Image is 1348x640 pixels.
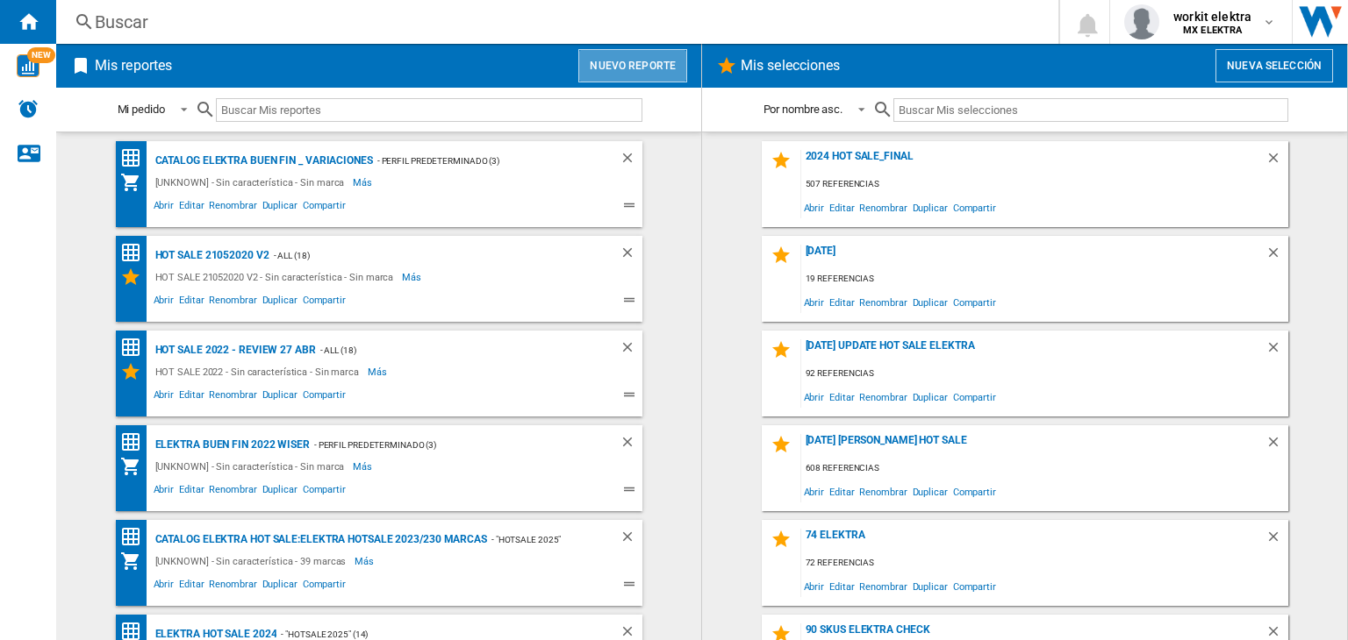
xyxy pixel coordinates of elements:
div: [UNKNOWN] - Sin característica - 39 marcas [151,551,355,572]
span: Más [368,361,390,382]
span: Abrir [151,481,177,502]
span: Compartir [950,574,999,598]
span: Abrir [151,197,177,218]
span: Editar [827,385,857,409]
span: Compartir [300,197,348,218]
div: Borrar [1266,339,1288,363]
span: Compartir [950,480,999,503]
span: Editar [176,292,206,313]
div: [DATE] [PERSON_NAME] HOT SALE [801,434,1266,458]
span: Editar [827,480,857,503]
div: Matriz de precios [120,431,151,453]
span: Renombrar [857,290,909,314]
span: Duplicar [260,481,300,502]
span: Abrir [151,576,177,597]
span: Duplicar [260,292,300,313]
span: Abrir [801,480,828,503]
h2: Mis selecciones [737,49,844,82]
span: Duplicar [910,574,950,598]
div: CATALOG ELEKTRA BUEN FIN _ VARIACIONES [151,150,373,172]
div: CATALOG ELEKTRA HOT SALE:Elektra hotsale 2023/230 marcas [151,529,487,551]
div: [UNKNOWN] - Sin característica - Sin marca [151,172,354,193]
span: Compartir [300,387,348,408]
div: 507 referencias [801,174,1288,196]
span: NEW [27,47,55,63]
div: 608 referencias [801,458,1288,480]
span: Editar [176,197,206,218]
span: Renombrar [206,387,259,408]
span: Renombrar [857,480,909,503]
div: Borrar [620,434,642,456]
b: MX ELEKTRA [1183,25,1242,36]
div: Matriz de precios [120,242,151,264]
span: Abrir [151,387,177,408]
span: Abrir [801,196,828,219]
span: Más [353,456,375,477]
span: Editar [176,576,206,597]
img: profile.jpg [1124,4,1159,39]
span: Compartir [950,290,999,314]
div: Matriz de precios [120,337,151,359]
div: Borrar [620,150,642,172]
div: 19 referencias [801,268,1288,290]
div: Borrar [1266,150,1288,174]
span: Más [402,267,424,288]
div: [DATE] UPDATE HOT SALE ELEKTRA [801,339,1266,363]
input: Buscar Mis reportes [216,98,642,122]
span: Duplicar [260,197,300,218]
span: Abrir [801,574,828,598]
div: HOT SALE 21052020 V2 - Sin característica - Sin marca [151,267,403,288]
div: HOT SALE 2022 - review 27 abr [151,339,316,361]
img: alerts-logo.svg [18,98,39,119]
div: - ALL (18) [269,245,584,267]
div: - "HOTSALE 2025" (14) [487,529,584,551]
span: Editar [827,290,857,314]
input: Buscar Mis selecciones [893,98,1287,122]
div: ELEKTRA BUEN FIN 2022 WISER [151,434,310,456]
span: Duplicar [910,196,950,219]
span: Renombrar [206,481,259,502]
span: Renombrar [206,292,259,313]
span: Editar [176,387,206,408]
button: Nueva selección [1215,49,1333,82]
span: Abrir [801,385,828,409]
div: - Perfil predeterminado (3) [310,434,584,456]
div: Borrar [620,339,642,361]
span: Editar [176,481,206,502]
span: Duplicar [910,290,950,314]
div: 92 referencias [801,363,1288,385]
span: Renombrar [857,574,909,598]
img: wise-card.svg [17,54,39,77]
div: Mis Selecciones [120,361,151,382]
div: Borrar [1266,434,1288,458]
div: Buscar [95,10,1013,34]
div: 2024 HOT SALE_FINAL [801,150,1266,174]
div: Mi colección [120,551,151,572]
span: Más [353,172,375,193]
div: HOT SALE 21052020 V2 [151,245,269,267]
span: Editar [827,196,857,219]
span: Abrir [801,290,828,314]
div: Mi colección [120,172,151,193]
div: 72 referencias [801,552,1288,574]
h2: Mis reportes [91,49,176,82]
div: Matriz de precios [120,147,151,169]
span: Duplicar [260,576,300,597]
div: [UNKNOWN] - Sin característica - Sin marca [151,456,354,477]
span: Duplicar [910,480,950,503]
div: Borrar [620,245,642,267]
div: Mi colección [120,456,151,477]
span: Editar [827,574,857,598]
div: [DATE] [801,245,1266,268]
span: Compartir [950,385,999,409]
span: Abrir [151,292,177,313]
span: Duplicar [260,387,300,408]
div: Mi pedido [118,103,165,116]
span: Duplicar [910,385,950,409]
span: Más [355,551,376,572]
div: Matriz de precios [120,526,151,548]
span: Renombrar [857,196,909,219]
div: Borrar [1266,245,1288,268]
div: - Perfil predeterminado (3) [373,150,584,172]
div: Mis Selecciones [120,267,151,288]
